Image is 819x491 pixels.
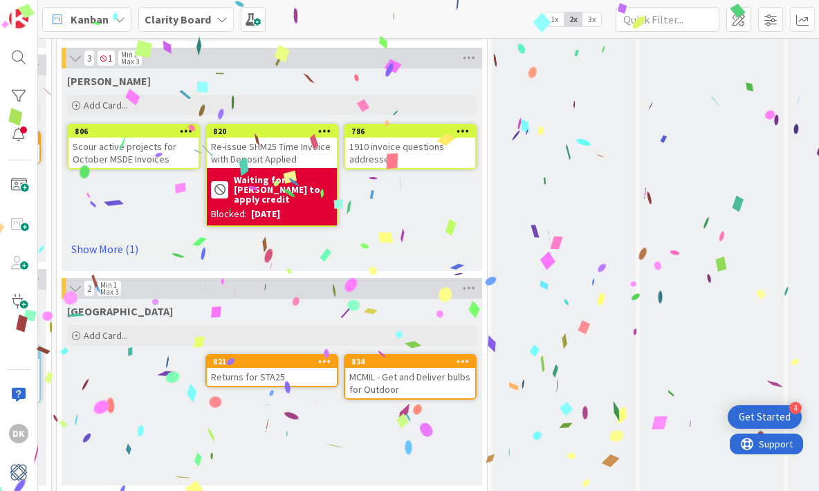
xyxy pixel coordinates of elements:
div: Open Get Started checklist, remaining modules: 4 [728,405,802,429]
div: Re-issue SHM25 Time Invoice with Deposit Applied [207,138,337,168]
span: 2x [564,12,582,26]
div: Max 3 [100,288,118,295]
div: 821Returns for STA25 [207,355,337,386]
span: Kanban [71,11,109,28]
div: 821 [213,357,337,367]
div: 834 [345,355,475,368]
div: [DATE] [251,207,280,221]
span: Add Card... [84,329,128,342]
span: 1x [545,12,564,26]
div: 4 [789,402,802,414]
span: Add Card... [84,99,128,111]
div: 806 [75,127,199,136]
div: 806Scour active projects for October MSDE Invoices [68,125,199,168]
div: Scour active projects for October MSDE Invoices [68,138,199,168]
b: Waiting for [PERSON_NAME] to apply credit [234,175,333,204]
span: 2 [84,280,95,297]
div: 821 [207,355,337,368]
div: Get Started [739,410,791,424]
div: 786 [345,125,475,138]
b: Clarity Board [145,12,211,26]
div: Max 3 [121,58,139,65]
div: DK [9,424,28,443]
input: Quick Filter... [616,7,719,32]
span: 1 [97,50,116,66]
div: MCMIL - Get and Deliver bulbs for Outdoor [345,368,475,398]
span: Support [29,2,63,19]
div: 834 [351,357,475,367]
div: Blocked: [211,207,247,221]
div: 834MCMIL - Get and Deliver bulbs for Outdoor [345,355,475,398]
div: 820Re-issue SHM25 Time Invoice with Deposit Applied [207,125,337,168]
span: Philip [67,74,151,88]
div: 786 [351,127,475,136]
div: 7861910 invoice questions addressed [345,125,475,168]
div: 820 [213,127,337,136]
span: Devon [67,304,173,318]
div: Returns for STA25 [207,368,337,386]
span: 3x [582,12,601,26]
div: 820 [207,125,337,138]
div: Min 1 [121,51,138,58]
img: Visit kanbanzone.com [9,9,28,28]
div: Min 1 [100,281,117,288]
a: Show More (1) [67,238,477,260]
span: 3 [84,50,95,66]
div: 806 [68,125,199,138]
div: 1910 invoice questions addressed [345,138,475,168]
img: avatar [9,463,28,482]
